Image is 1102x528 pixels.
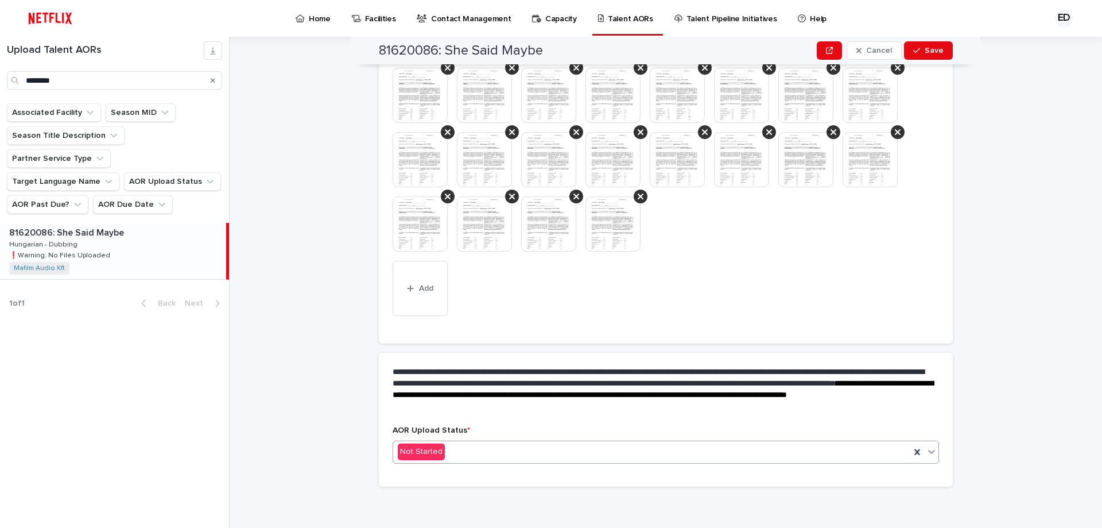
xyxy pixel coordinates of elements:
[9,238,80,249] p: Hungarian - Dubbing
[93,195,173,214] button: AOR Due Date
[7,126,125,145] button: Season Title Description
[7,172,119,191] button: Target Language Name
[379,43,543,59] h2: 81620086: She Said Maybe
[393,261,448,316] button: Add
[7,71,222,90] input: Search
[847,41,902,60] button: Cancel
[14,264,65,272] a: Mafilm Audio Kft
[866,47,892,55] span: Cancel
[393,426,470,434] span: AOR Upload Status
[7,195,88,214] button: AOR Past Due?
[106,103,176,122] button: Season MID
[398,444,445,460] div: Not Started
[185,299,210,307] span: Next
[124,172,221,191] button: AOR Upload Status
[925,47,944,55] span: Save
[7,103,101,122] button: Associated Facility
[904,41,953,60] button: Save
[7,149,111,168] button: Partner Service Type
[23,7,77,30] img: ifQbXi3ZQGMSEF7WDB7W
[151,299,176,307] span: Back
[1055,9,1073,28] div: ED
[132,298,180,309] button: Back
[9,249,112,260] p: ❗️Warning: No Files Uploaded
[9,225,126,238] p: 81620086: She Said Maybe
[419,284,433,292] span: Add
[180,298,229,309] button: Next
[7,44,204,57] h1: Upload Talent AORs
